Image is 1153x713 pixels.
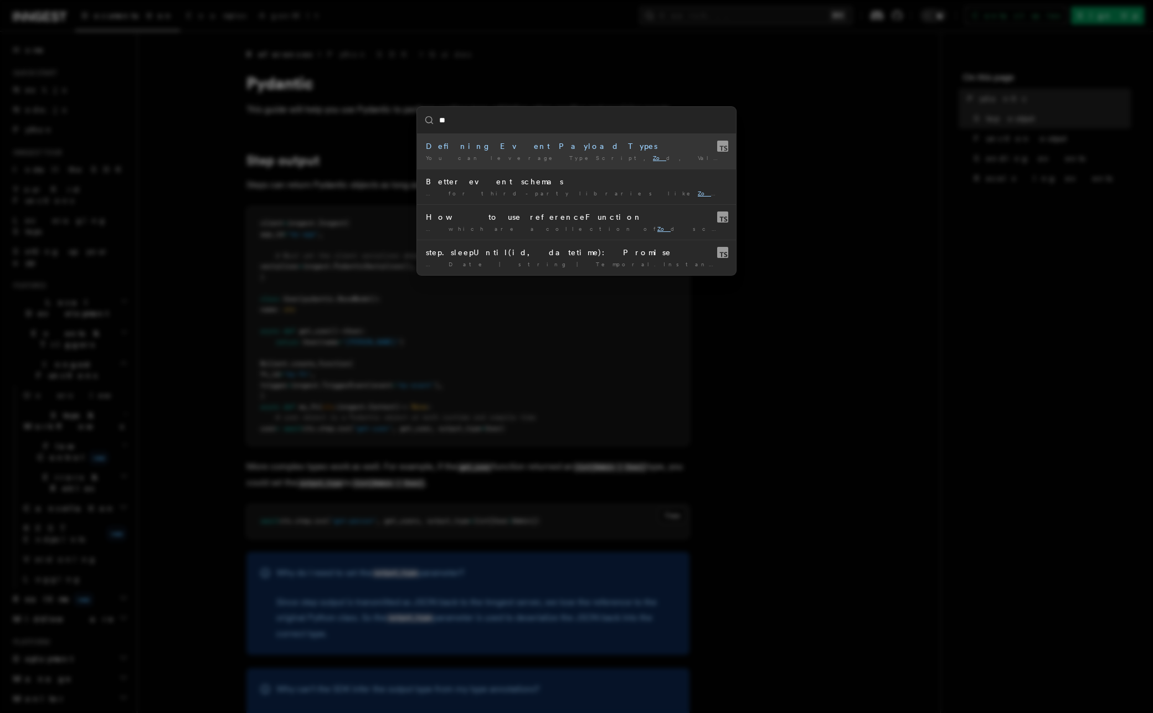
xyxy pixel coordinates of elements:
[426,141,727,152] div: Defining Event Payload Types
[426,154,727,162] div: You can leverage TypeScript, d, Valibot, or any schema …
[426,225,727,233] div: … which are a collection of d schemas used to provide …
[653,154,666,161] mark: Zo
[698,190,724,197] mark: Zo
[426,176,727,187] div: Better event schemas
[426,189,727,198] div: … for third-party libraries like d and TypeBox Much …
[426,247,727,258] div: step.sleepUntil(id, datetime): Promise
[657,225,671,232] mark: Zo
[426,260,727,268] div: … Date | string | Temporal.Instant | Temporal. nedDateTimeRequiredrequiredDescription …
[426,211,727,223] div: How to use referenceFunction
